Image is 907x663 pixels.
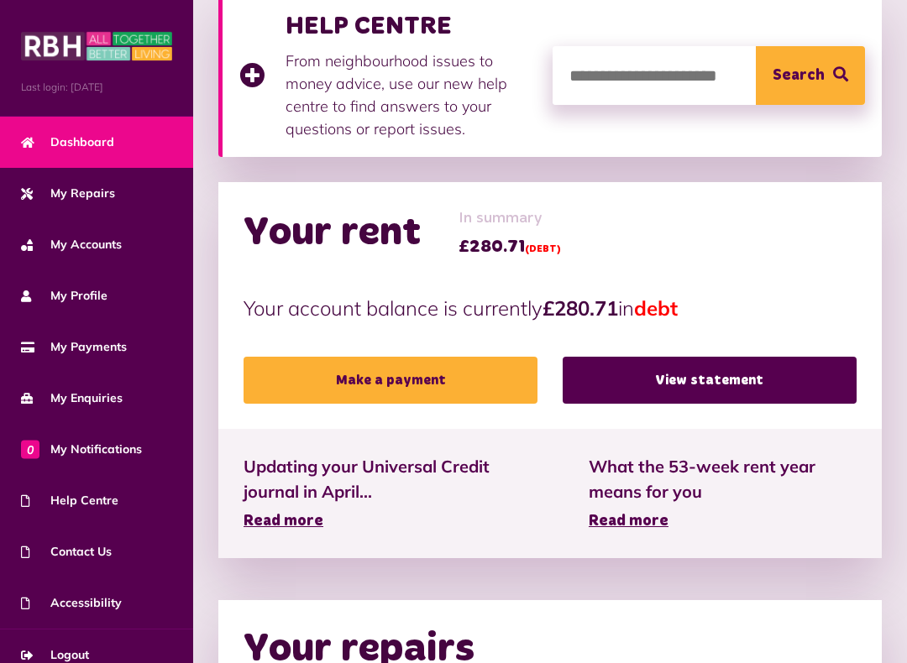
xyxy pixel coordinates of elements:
span: My Payments [21,338,127,356]
span: In summary [459,207,561,230]
span: Help Centre [21,492,118,509]
span: Dashboard [21,133,114,151]
span: Updating your Universal Credit journal in April... [244,454,538,504]
span: My Repairs [21,185,115,202]
span: £280.71 [459,234,561,259]
span: (DEBT) [525,244,561,254]
strong: £280.71 [543,295,618,321]
span: Accessibility [21,594,122,612]
a: Updating your Universal Credit journal in April... Read more [244,454,538,533]
span: Last login: [DATE] [21,80,172,95]
span: Read more [589,514,668,529]
h3: HELP CENTRE [286,11,536,41]
span: Contact Us [21,543,112,561]
span: What the 53-week rent year means for you [589,454,857,504]
a: Make a payment [244,357,537,404]
img: MyRBH [21,29,172,63]
a: What the 53-week rent year means for you Read more [589,454,857,533]
span: My Profile [21,287,107,305]
span: 0 [21,440,39,458]
button: Search [756,46,865,105]
span: Search [773,46,825,105]
span: My Accounts [21,236,122,253]
span: My Enquiries [21,389,123,407]
span: debt [634,295,678,321]
p: Your account balance is currently in [244,293,857,323]
span: My Notifications [21,441,142,458]
a: View statement [563,357,857,404]
h2: Your rent [244,209,421,258]
span: Read more [244,514,323,529]
p: From neighbourhood issues to money advice, use our new help centre to find answers to your questi... [286,50,536,140]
